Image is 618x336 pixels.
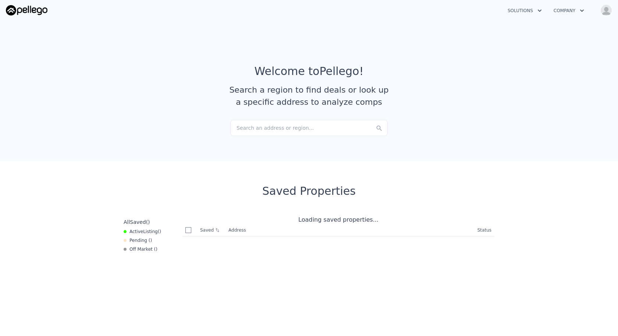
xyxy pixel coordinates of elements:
span: Active ( ) [129,229,161,235]
div: Search an address or region... [230,120,388,136]
img: avatar [600,4,612,16]
button: Solutions [502,4,548,17]
span: Saved [130,219,146,225]
th: Status [475,224,494,236]
button: Company [548,4,590,17]
div: Pending ( ) [124,237,152,243]
div: Saved Properties [121,185,497,198]
div: Search a region to find deals or look up a specific address to analyze comps [227,84,391,108]
div: Off Market ( ) [124,246,157,252]
th: Saved [197,224,225,236]
div: All ( ) [124,218,150,226]
div: Loading saved properties... [182,215,494,224]
div: Welcome to Pellego ! [255,65,364,78]
th: Address [225,224,475,236]
span: Listing [143,229,158,234]
img: Pellego [6,5,47,15]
